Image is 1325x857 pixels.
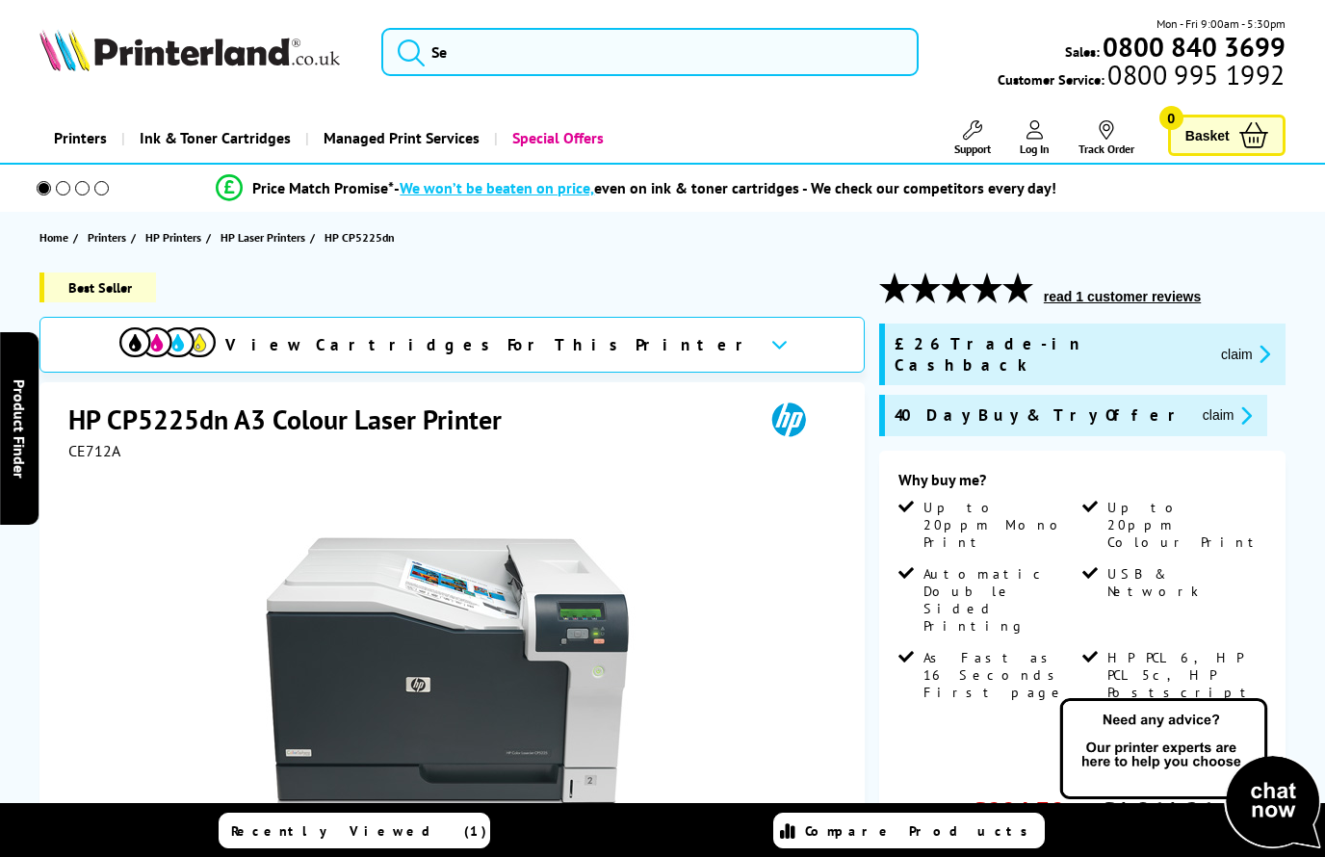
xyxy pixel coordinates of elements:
button: promo-description [1197,404,1258,427]
span: Up to 20ppm Mono Print [923,499,1078,551]
span: Home [39,227,68,247]
span: Support [954,142,991,156]
img: View Cartridges [119,327,216,357]
a: HP Printers [145,227,206,247]
button: promo-description [1215,343,1276,365]
span: £26 Trade-in Cashback [895,333,1206,376]
img: Printerland Logo [39,29,340,71]
span: HP Printers [145,227,201,247]
img: HP [744,402,833,437]
a: Special Offers [494,114,618,163]
span: Customer Service: [998,65,1285,89]
a: Support [954,120,991,156]
span: Best Seller [39,273,156,302]
button: read 1 customer reviews [1038,288,1207,305]
span: Automatic Double Sided Printing [923,565,1078,635]
span: Sales: [1065,42,1100,61]
h1: HP CP5225dn A3 Colour Laser Printer [68,402,521,437]
span: Printers [88,227,126,247]
a: Ink & Toner Cartridges [121,114,305,163]
a: HP Laser Printers [221,227,310,247]
span: CE712A [68,441,120,460]
div: - even on ink & toner cartridges - We check our competitors every day! [394,178,1056,197]
span: HP PCL 6, HP PCL 5c, HP Postscript Level 3 Emulation [1107,649,1262,736]
span: Product Finder [10,379,29,479]
a: Printerland Logo [39,29,357,75]
span: We won’t be beaten on price, [400,178,594,197]
a: Track Order [1078,120,1134,156]
img: Open Live Chat window [1055,695,1325,853]
a: Log In [1020,120,1050,156]
a: Managed Print Services [305,114,494,163]
b: 0800 840 3699 [1103,29,1286,65]
a: Basket 0 [1168,115,1286,156]
span: View Cartridges For This Printer [225,334,755,355]
span: HP Laser Printers [221,227,305,247]
a: Compare Products [773,813,1045,848]
span: Up to 20ppm Colour Print [1107,499,1262,551]
span: HP CP5225dn [325,227,395,247]
span: Mon - Fri 9:00am - 5:30pm [1156,14,1286,33]
a: Printers [39,114,121,163]
a: HP CP5225dn [325,227,400,247]
a: Printers [88,227,131,247]
span: Recently Viewed (1) [231,822,487,840]
a: 0800 840 3699 [1100,38,1286,56]
span: USB & Network [1107,565,1262,600]
a: Recently Viewed (1) [219,813,490,848]
span: Price Match Promise* [252,178,394,197]
span: 0 [1159,106,1183,130]
span: Compare Products [805,822,1038,840]
a: Home [39,227,73,247]
span: £884.38 [972,793,1064,829]
span: 40 Day Buy & Try Offer [895,404,1187,427]
span: Basket [1185,122,1230,148]
li: modal_Promise [10,171,1263,205]
span: Ink & Toner Cartridges [140,114,291,163]
span: As Fast as 16 Seconds First page [923,649,1078,701]
div: Why buy me? [898,470,1266,499]
input: Se [381,28,919,76]
span: Log In [1020,142,1050,156]
span: 0800 995 1992 [1104,65,1285,84]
